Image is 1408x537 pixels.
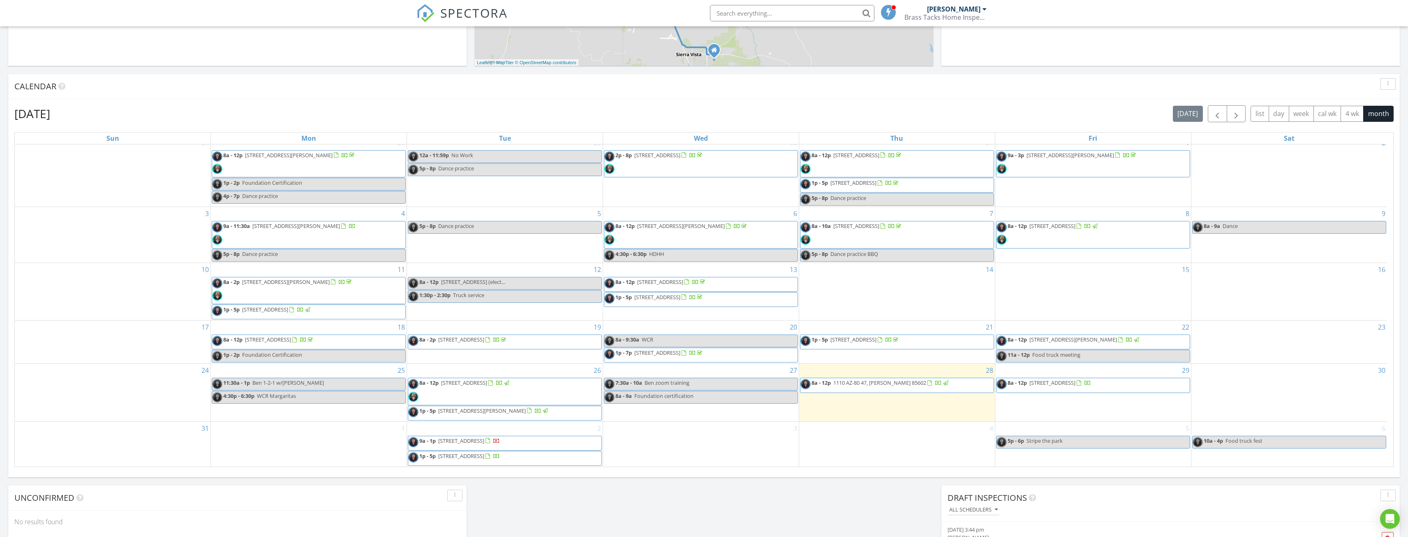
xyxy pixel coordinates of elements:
div: Brass Tacks Home Inspections [904,13,987,21]
td: Go to September 3, 2025 [603,421,799,467]
a: Go to September 6, 2025 [1380,422,1387,435]
a: 1p - 5p [STREET_ADDRESS] [212,305,406,319]
a: Go to August 24, 2025 [200,364,210,377]
div: Open Intercom Messenger [1380,509,1400,529]
span: [STREET_ADDRESS] [830,336,876,343]
a: Go to August 28, 2025 [984,364,995,377]
span: 5p - 6p [1008,437,1024,444]
a: Tuesday [497,133,513,144]
div: [PERSON_NAME] [927,5,980,13]
span: 8a - 9a [1204,222,1220,230]
span: 8a - 12p [812,151,831,159]
a: 8a - 12p [STREET_ADDRESS] [996,221,1190,248]
span: Foundation certification [634,392,694,400]
span: Ben zoom training [645,379,689,386]
td: Go to August 1, 2025 [995,136,1191,207]
button: 4 wk [1341,106,1364,122]
td: Go to August 7, 2025 [799,207,995,263]
a: 1p - 5p [STREET_ADDRESS] [419,452,500,460]
img: ch.jpg [800,250,811,260]
img: untitled.png [996,235,1007,245]
span: [STREET_ADDRESS] [1029,379,1075,386]
img: ch.jpg [1193,437,1203,447]
td: Go to August 17, 2025 [15,321,211,364]
img: untitled.png [212,164,222,174]
span: [STREET_ADDRESS] [438,452,484,460]
a: 1p - 5p [STREET_ADDRESS] [604,292,798,307]
img: ch.jpg [212,278,222,288]
span: 1p - 5p [223,306,240,313]
td: Go to August 29, 2025 [995,364,1191,422]
span: 4p - 7p [223,192,240,200]
img: ch.jpg [212,179,222,189]
img: ch.jpg [800,379,811,389]
td: Go to August 22, 2025 [995,321,1191,364]
td: Go to September 2, 2025 [407,421,603,467]
td: Go to August 8, 2025 [995,207,1191,263]
a: Go to August 18, 2025 [396,321,407,334]
span: 1p - 5p [419,452,436,460]
button: month [1363,106,1394,122]
span: Ben 1-2-1 w/[PERSON_NAME] [252,379,324,386]
span: [STREET_ADDRESS][PERSON_NAME] [1029,336,1117,343]
img: ch.jpg [408,291,418,302]
span: [STREET_ADDRESS] [242,306,288,313]
a: 8a - 12p [STREET_ADDRESS] [604,277,798,292]
span: Foundation Certification [242,351,302,358]
span: [STREET_ADDRESS] [830,179,876,186]
a: Go to September 5, 2025 [1184,422,1191,435]
span: [STREET_ADDRESS] [438,336,484,343]
span: 11a - 12p [1008,351,1030,358]
img: ch.jpg [212,192,222,202]
img: ch.jpg [996,336,1007,346]
td: Go to July 31, 2025 [799,136,995,207]
a: Go to August 20, 2025 [788,321,799,334]
td: Go to August 10, 2025 [15,263,211,321]
a: 8a - 12p [STREET_ADDRESS][PERSON_NAME] [1008,336,1140,343]
td: Go to July 27, 2025 [15,136,211,207]
a: Go to August 25, 2025 [396,364,407,377]
a: 8a - 12p [STREET_ADDRESS] [212,335,406,349]
a: 8a - 2p [STREET_ADDRESS] [408,335,602,349]
td: Go to August 25, 2025 [211,364,407,422]
img: The Best Home Inspection Software - Spectora [416,4,435,22]
td: Go to August 3, 2025 [15,207,211,263]
div: 1186 Escondido Drive, Sierra Vista Arizona 85635 [714,50,719,55]
img: untitled.png [800,235,811,245]
span: 5p - 8p [223,250,240,258]
a: 8a - 12p [STREET_ADDRESS][PERSON_NAME] [223,151,356,159]
td: Go to September 1, 2025 [211,421,407,467]
span: 8a - 12p [419,379,439,386]
img: untitled.png [212,291,222,301]
img: ch.jpg [212,351,222,361]
a: 8a - 10a [STREET_ADDRESS] [812,222,903,230]
span: [STREET_ADDRESS][PERSON_NAME] [637,222,725,230]
button: cal wk [1313,106,1341,122]
div: [DATE] 3:44 pm [948,526,1319,534]
span: 12a - 11:59p [419,151,449,159]
img: ch.jpg [604,349,615,359]
img: ch.jpg [212,250,222,260]
a: Go to August 14, 2025 [984,263,995,276]
span: 8a - 10a [812,222,831,230]
a: Go to August 23, 2025 [1376,321,1387,334]
td: Go to July 30, 2025 [603,136,799,207]
span: 8a - 12p [223,336,243,343]
a: Go to August 29, 2025 [1180,364,1191,377]
a: 8a - 12p [STREET_ADDRESS] [1008,379,1091,386]
img: ch.jpg [800,222,811,232]
span: 1:30p - 2:30p [419,291,451,299]
img: ch.jpg [996,151,1007,162]
img: ch.jpg [212,222,222,232]
span: 2p - 8p [615,151,632,159]
a: Go to August 19, 2025 [592,321,603,334]
a: © MapTiler [492,60,514,65]
a: 1p - 5p [STREET_ADDRESS] [408,451,602,466]
a: Go to August 13, 2025 [788,263,799,276]
span: [STREET_ADDRESS][PERSON_NAME] [245,151,333,159]
a: 2p - 8p [STREET_ADDRESS] [615,151,704,159]
img: ch.jpg [1193,222,1203,232]
a: 1p - 7p [STREET_ADDRESS] [604,348,798,363]
a: Go to August 4, 2025 [400,207,407,220]
a: 9a - 3p [STREET_ADDRESS][PERSON_NAME] [1008,151,1137,159]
